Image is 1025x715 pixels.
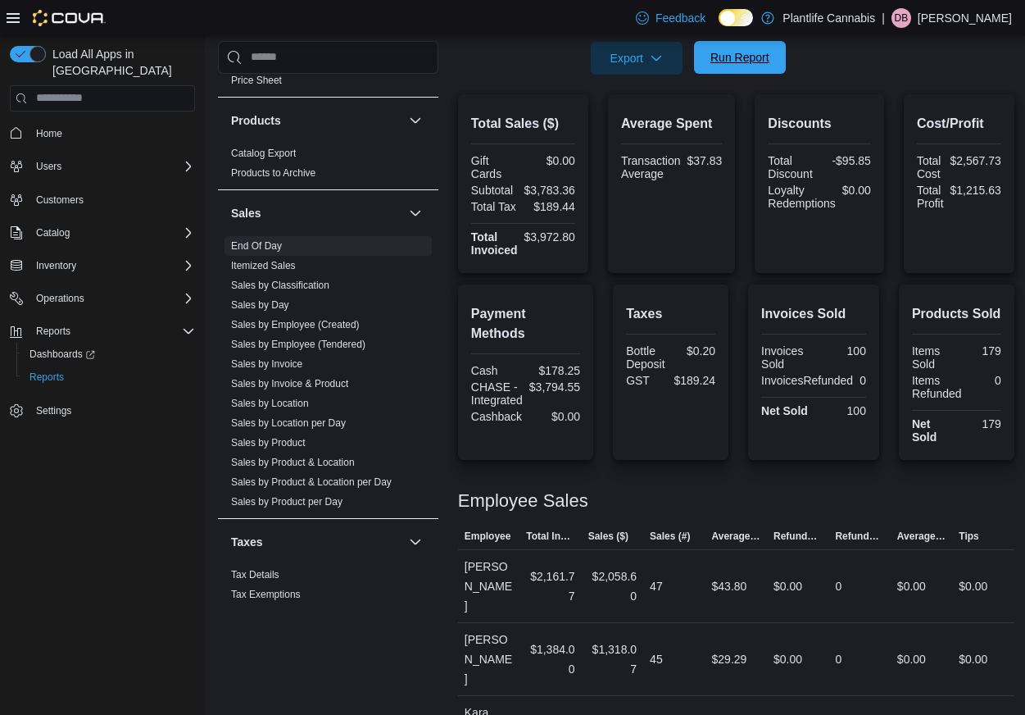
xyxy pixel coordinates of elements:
div: Total Cost [917,154,944,180]
span: Employee [465,530,511,543]
h2: Total Sales ($) [471,114,575,134]
div: Cash [471,364,523,377]
button: Reports [3,320,202,343]
button: Taxes [406,532,425,552]
div: $37.83 [687,154,723,167]
button: Catalog [29,223,76,243]
span: Settings [36,404,71,417]
span: Sales by Invoice & Product [231,377,348,390]
div: $1,384.00 [526,640,574,679]
button: Inventory [29,256,83,276]
span: DB [895,8,909,28]
span: Sales (#) [650,530,690,543]
div: Cashback [471,410,523,423]
a: Sales by Invoice [231,358,302,370]
div: $1,215.63 [950,184,1001,197]
nav: Complex example [10,115,195,466]
div: $0.00 [773,576,802,596]
span: Total Invoiced [526,530,574,543]
div: $2,161.77 [526,567,574,606]
div: Loyalty Redemptions [768,184,836,210]
div: $43.80 [712,576,747,596]
div: Sales [218,236,438,518]
strong: Net Sold [912,417,937,444]
a: Sales by Product & Location per Day [231,476,392,488]
span: Sales by Product per Day [231,495,342,508]
button: Operations [29,289,91,308]
div: Bottle Deposit [626,344,667,371]
span: Load All Apps in [GEOGRAPHIC_DATA] [46,46,195,79]
button: Sales [231,205,402,221]
div: 0 [835,649,841,669]
a: Reports [23,367,70,387]
span: Reports [36,325,70,338]
button: Taxes [231,534,402,550]
a: Itemized Sales [231,260,296,271]
div: InvoicesRefunded [761,374,853,387]
div: Dallas Boone [891,8,911,28]
span: End Of Day [231,239,282,253]
div: Taxes [218,565,438,611]
span: Reports [29,321,195,341]
a: Sales by Location [231,398,309,409]
span: Users [29,157,195,176]
a: Dashboards [23,344,102,364]
span: Tips [959,530,978,543]
span: Reports [29,371,64,384]
span: Dark Mode [719,26,719,27]
div: Total Profit [917,184,944,210]
span: Sales by Product [231,436,306,449]
div: $178.25 [528,364,580,377]
div: GST [626,374,667,387]
span: Catalog [36,226,70,239]
span: Feedback [655,10,705,26]
div: $0.20 [674,344,715,357]
span: Users [36,160,61,173]
h2: Average Spent [621,114,722,134]
div: $0.00 [528,410,580,423]
a: Settings [29,401,78,421]
span: Inventory [36,259,76,272]
button: Home [3,121,202,145]
div: $189.24 [674,374,715,387]
div: $2,567.73 [950,154,1001,167]
span: Home [29,123,195,143]
span: Tax Exemptions [231,588,301,601]
a: Sales by Product per Day [231,496,342,508]
button: Reports [29,321,77,341]
span: Sales by Location per Day [231,417,346,430]
div: [PERSON_NAME] [458,550,519,622]
div: Pricing [218,71,438,97]
div: $3,972.80 [524,230,575,244]
a: Customers [29,190,90,210]
div: [PERSON_NAME] [458,623,519,695]
a: Sales by Product [231,437,306,449]
div: 0 [835,576,841,596]
span: Customers [29,189,195,210]
span: Dashboards [23,344,195,364]
span: Customers [36,194,84,207]
a: Sales by Employee (Tendered) [231,339,365,350]
a: Tax Details [231,569,279,581]
a: Sales by Day [231,299,289,311]
button: Operations [3,287,202,310]
div: Transaction Average [621,154,681,180]
button: Run Report [694,41,786,74]
a: Products to Archive [231,167,315,179]
button: Products [406,111,425,130]
button: Reports [16,366,202,389]
span: Inventory [29,256,195,276]
div: Products [218,143,438,189]
div: 100 [817,404,866,417]
div: 179 [959,417,1000,430]
button: Users [3,155,202,178]
div: 0 [968,374,1001,387]
span: Operations [29,289,195,308]
span: Price Sheet [231,74,282,87]
button: Catalog [3,221,202,244]
div: $189.44 [526,200,575,213]
button: Products [231,112,402,129]
div: 100 [817,344,866,357]
div: 179 [959,344,1000,357]
p: | [882,8,885,28]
